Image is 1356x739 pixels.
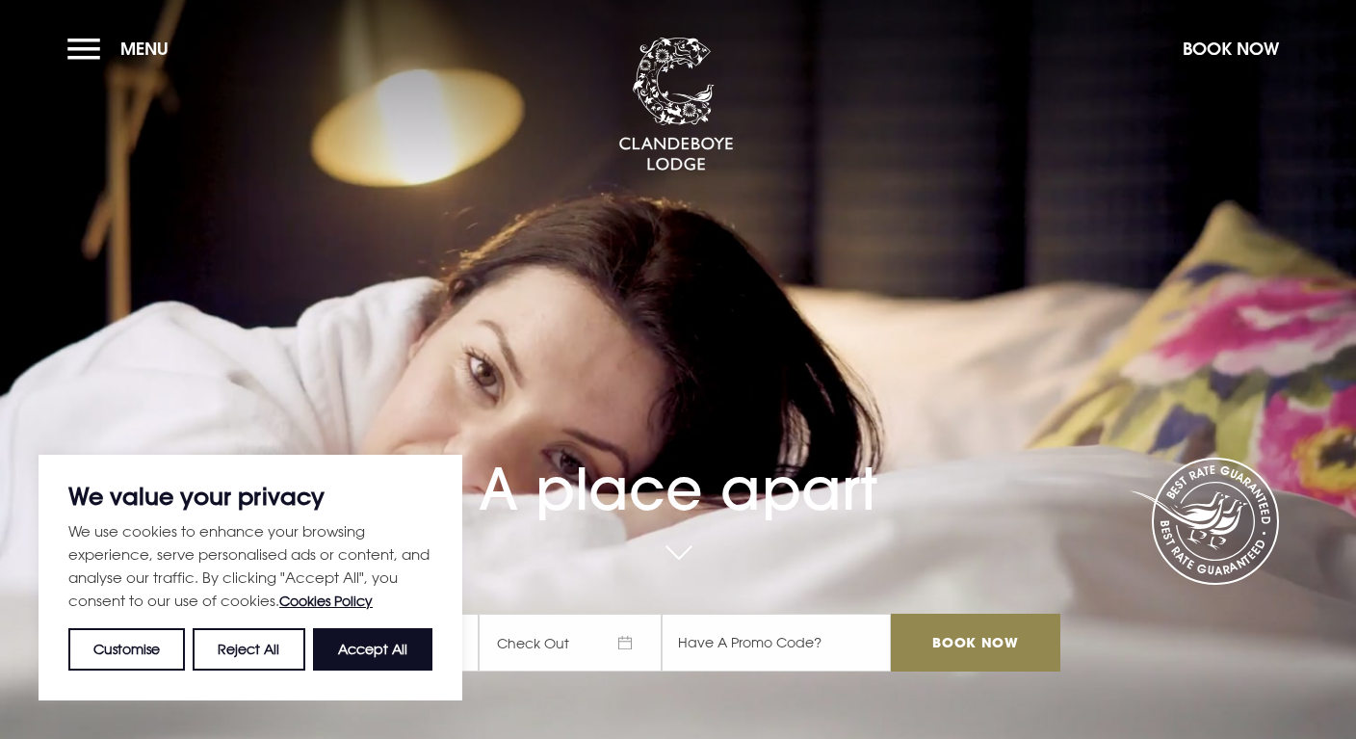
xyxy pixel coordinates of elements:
p: We value your privacy [68,485,432,508]
a: Cookies Policy [279,593,373,609]
span: Check Out [479,614,662,672]
p: We use cookies to enhance your browsing experience, serve personalised ads or content, and analys... [68,519,432,613]
button: Menu [67,28,178,69]
input: Have A Promo Code? [662,614,891,672]
span: Menu [120,38,169,60]
div: We value your privacy [39,455,462,700]
img: Clandeboye Lodge [618,38,734,172]
button: Customise [68,628,185,671]
button: Accept All [313,628,432,671]
input: Book Now [891,614,1060,672]
button: Reject All [193,628,304,671]
button: Book Now [1173,28,1289,69]
h1: A place apart [296,409,1060,523]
